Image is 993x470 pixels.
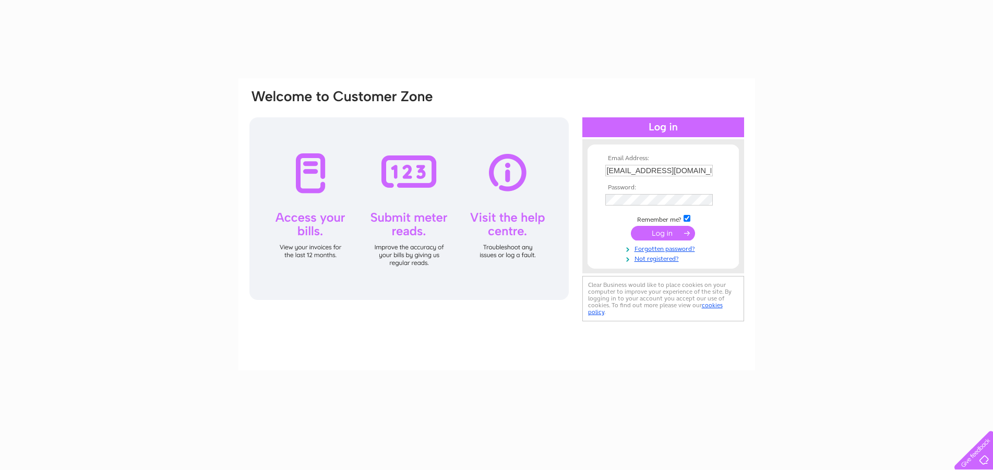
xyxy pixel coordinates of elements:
[605,253,724,263] a: Not registered?
[588,302,723,316] a: cookies policy
[603,184,724,191] th: Password:
[603,155,724,162] th: Email Address:
[582,276,744,321] div: Clear Business would like to place cookies on your computer to improve your experience of the sit...
[631,226,695,240] input: Submit
[605,243,724,253] a: Forgotten password?
[603,213,724,224] td: Remember me?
